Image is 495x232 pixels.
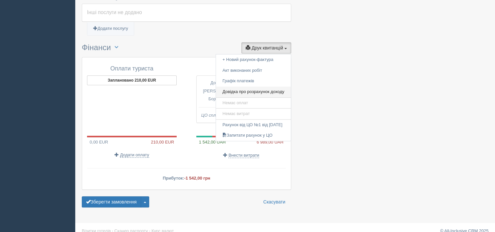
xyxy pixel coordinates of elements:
[241,42,291,53] button: Друк квитанцій
[252,45,283,50] span: Друк квитанцій
[196,66,286,72] h4: Розрахунки з ЦО
[87,75,177,85] button: Заплановано 210,00 EUR
[87,9,286,16] div: Інші послуги не додано
[82,196,141,207] button: Зберегти замовлення
[228,153,259,158] span: Внести витрати
[115,152,149,157] a: Додати оплату
[197,87,241,95] td: [PERSON_NAME]:
[223,153,259,158] a: Внести витрати
[87,22,134,35] a: Додати послугу
[87,140,108,145] span: 0,00 EUR
[222,100,248,105] span: Немає оплат
[120,152,149,158] span: Додати оплату
[216,120,291,130] a: Рахунок від ЦО №1 від [DATE]
[87,66,177,72] h4: Оплати туриста
[216,76,291,87] a: Графік платежів
[256,139,286,145] span: 6 989,00 UAH
[216,87,291,97] a: Довідка про розрахунок доходу
[87,175,286,181] p: Прибуток:
[197,79,241,87] td: До сплати ЦО:
[259,196,290,207] a: Скасувати
[216,65,291,76] a: Акт виконаних робіт
[184,176,210,181] span: -1 542,00 грн
[216,54,291,65] a: + Новий рахунок-фактура
[197,95,241,103] td: Борг перед ЦО:
[82,42,291,54] h3: Фінанси
[197,111,286,120] td: ЦО сплатив оператору:
[196,140,226,145] span: 1 542,00 UAH
[216,130,291,141] a: Запитати рахунок у ЦО
[216,98,291,108] a: Немає оплат
[151,139,177,145] span: 210,00 EUR
[216,108,291,119] a: Немає витрат
[222,111,250,116] span: Немає витрат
